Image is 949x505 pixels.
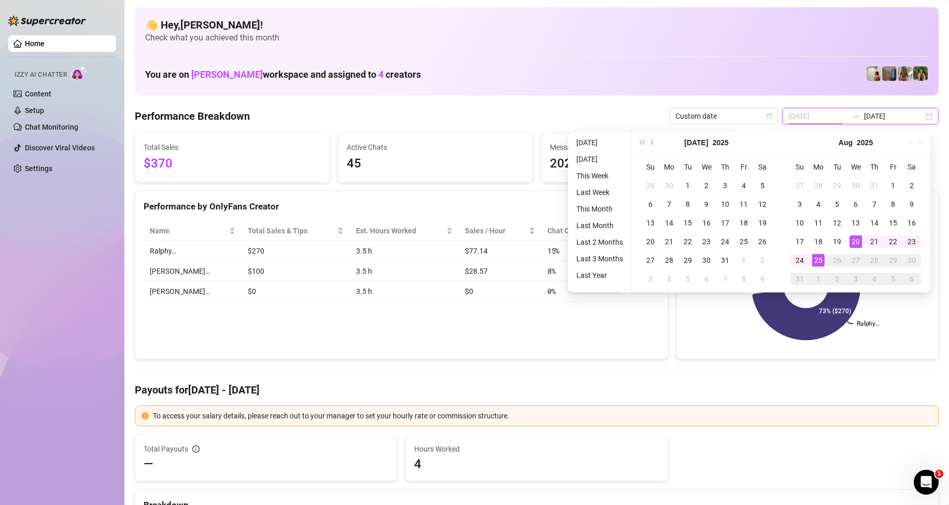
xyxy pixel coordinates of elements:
[191,69,263,80] span: [PERSON_NAME]
[700,217,713,229] div: 16
[641,195,660,214] td: 2025-07-06
[641,232,660,251] td: 2025-07-20
[719,235,731,248] div: 24
[794,179,806,192] div: 27
[865,232,884,251] td: 2025-08-21
[248,225,335,236] span: Total Sales & Tips
[790,270,809,288] td: 2025-08-31
[868,254,881,266] div: 28
[887,254,899,266] div: 29
[756,273,769,285] div: 9
[868,179,881,192] div: 31
[682,254,694,266] div: 29
[572,136,627,149] li: [DATE]
[145,18,928,32] h4: 👋 Hey, [PERSON_NAME] !
[846,270,865,288] td: 2025-09-03
[660,270,678,288] td: 2025-08-04
[192,445,200,453] span: info-circle
[135,109,250,123] h4: Performance Breakdown
[25,164,52,173] a: Settings
[663,217,675,229] div: 14
[465,225,527,236] span: Sales / Hour
[350,241,459,261] td: 3.5 h
[547,286,564,297] span: 0 %
[697,251,716,270] td: 2025-07-30
[716,195,734,214] td: 2025-07-10
[144,241,242,261] td: Ralphy…
[857,132,873,153] button: Choose a year
[713,132,729,153] button: Choose a year
[697,232,716,251] td: 2025-07-23
[905,179,918,192] div: 2
[753,158,772,176] th: Sa
[828,176,846,195] td: 2025-07-29
[828,195,846,214] td: 2025-08-05
[144,261,242,282] td: [PERSON_NAME]…
[738,179,750,192] div: 4
[734,270,753,288] td: 2025-08-08
[914,470,939,495] iframe: Intercom live chat
[572,236,627,248] li: Last 2 Months
[753,176,772,195] td: 2025-07-05
[902,214,921,232] td: 2025-08-16
[25,39,45,48] a: Home
[828,214,846,232] td: 2025-08-12
[756,254,769,266] div: 2
[700,235,713,248] div: 23
[572,153,627,165] li: [DATE]
[790,232,809,251] td: 2025-08-17
[852,112,860,120] span: to
[8,16,86,26] img: logo-BBDzfeDw.svg
[884,176,902,195] td: 2025-08-01
[905,273,918,285] div: 6
[913,66,928,81] img: Nathaniel
[644,273,657,285] div: 3
[641,176,660,195] td: 2025-06-29
[547,225,645,236] span: Chat Conversion
[884,158,902,176] th: Fr
[812,198,825,211] div: 4
[812,273,825,285] div: 1
[678,270,697,288] td: 2025-08-05
[644,179,657,192] div: 29
[242,221,350,241] th: Total Sales & Tips
[831,273,843,285] div: 2
[414,456,659,472] span: 4
[682,179,694,192] div: 1
[905,235,918,248] div: 23
[459,282,541,302] td: $0
[790,195,809,214] td: 2025-08-03
[867,66,881,81] img: Ralphy
[641,158,660,176] th: Su
[887,273,899,285] div: 5
[846,195,865,214] td: 2025-08-06
[812,235,825,248] div: 18
[697,176,716,195] td: 2025-07-02
[700,198,713,211] div: 9
[857,320,880,328] text: Ralphy…
[550,142,727,153] span: Messages Sent
[663,254,675,266] div: 28
[756,235,769,248] div: 26
[828,232,846,251] td: 2025-08-19
[663,179,675,192] div: 30
[828,270,846,288] td: 2025-09-02
[71,66,87,81] img: AI Chatter
[753,214,772,232] td: 2025-07-19
[144,142,321,153] span: Total Sales
[719,254,731,266] div: 31
[716,251,734,270] td: 2025-07-31
[846,214,865,232] td: 2025-08-13
[459,221,541,241] th: Sales / Hour
[849,254,862,266] div: 27
[902,195,921,214] td: 2025-08-09
[812,217,825,229] div: 11
[790,214,809,232] td: 2025-08-10
[675,108,772,124] span: Custom date
[378,69,384,80] span: 4
[700,254,713,266] div: 30
[716,214,734,232] td: 2025-07-17
[550,154,727,174] span: 202
[716,176,734,195] td: 2025-07-03
[898,66,912,81] img: Nathaniel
